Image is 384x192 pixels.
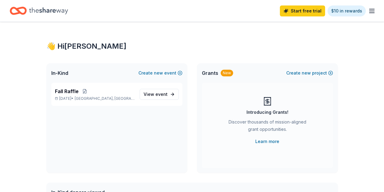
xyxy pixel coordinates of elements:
[140,89,179,100] a: View event
[75,96,134,101] span: [GEOGRAPHIC_DATA], [GEOGRAPHIC_DATA]
[255,138,279,145] a: Learn more
[246,109,288,116] div: Introducing Grants!
[302,69,311,77] span: new
[55,96,135,101] p: [DATE] •
[226,118,309,135] div: Discover thousands of mission-aligned grant opportunities.
[221,70,233,76] div: New
[328,5,366,16] a: $10 in rewards
[55,88,79,95] span: Fall Raffle
[202,69,218,77] span: Grants
[144,91,168,98] span: View
[46,41,338,51] div: 👋 Hi [PERSON_NAME]
[10,4,68,18] a: Home
[154,69,163,77] span: new
[51,69,68,77] span: In-Kind
[280,5,325,16] a: Start free trial
[286,69,333,77] button: Createnewproject
[138,69,182,77] button: Createnewevent
[155,92,168,97] span: event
